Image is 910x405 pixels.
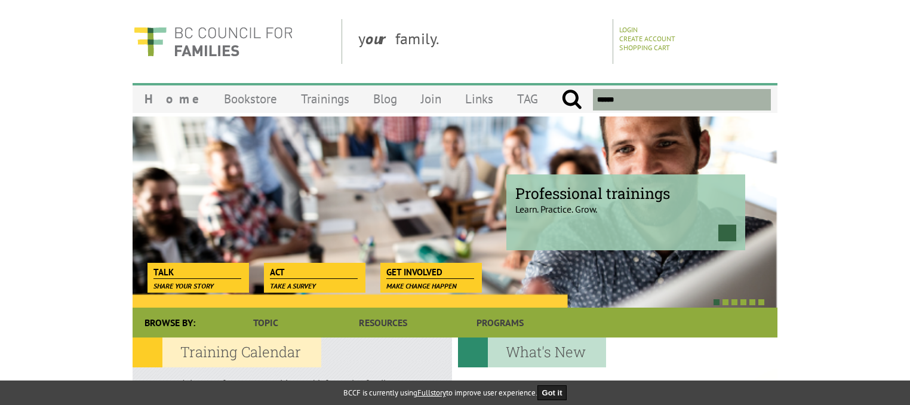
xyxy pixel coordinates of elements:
h2: Training Calendar [133,337,321,367]
span: Get Involved [386,266,474,279]
img: BC Council for FAMILIES [133,19,294,64]
a: Get Involved Make change happen [380,263,480,280]
button: Got it [537,385,567,400]
a: Join [409,85,453,113]
a: Bookstore [212,85,289,113]
a: Resources [324,308,441,337]
p: Join one of our many exciting and informative family life education programs. [182,377,402,401]
a: Links [453,85,505,113]
span: Act [270,266,358,279]
a: Topic [207,308,324,337]
a: Login [619,25,638,34]
h2: What's New [458,337,606,367]
input: Submit [561,89,582,111]
span: Share your story [153,281,214,290]
a: Talk Share your story [147,263,247,280]
a: Shopping Cart [619,43,670,52]
span: Talk [153,266,241,279]
a: Fullstory [417,388,446,398]
div: Browse By: [133,308,207,337]
a: Act Take a survey [264,263,364,280]
span: Take a survey [270,281,316,290]
a: Create Account [619,34,675,43]
p: Learn. Practice. Grow. [515,193,736,215]
span: Make change happen [386,281,457,290]
span: Professional trainings [515,183,736,203]
a: Trainings [289,85,361,113]
a: Home [133,85,212,113]
a: TAG [505,85,550,113]
div: y family. [349,19,613,64]
strong: our [365,29,395,48]
a: Programs [442,308,559,337]
a: Blog [361,85,409,113]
